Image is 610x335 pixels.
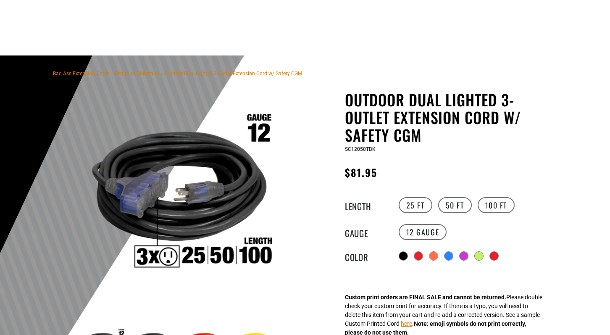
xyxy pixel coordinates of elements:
span: › [161,71,163,76]
button: here [401,319,412,328]
h1: Outdoor Dual Lighted 3-Outlet Extension Cord w/ Safety CGM [345,91,551,144]
legend: Color [345,251,387,261]
strong: Custom print orders are FINAL SALE and cannot be returned. [345,294,506,301]
legend: Length [345,200,387,211]
nav: breadcrumbs [53,68,302,78]
a: Return to Collection [115,71,159,76]
label: 25 FT [399,197,432,213]
span: › [111,71,113,76]
label: 12 Gauge [399,224,447,240]
legend: Gauge [345,227,387,237]
label: 100 FT [478,197,515,213]
span: Outdoor Dual Lighted 3-Outlet Extension Cord w/ Safety CGM [164,71,302,76]
a: Bad Ass Extension Cords [53,71,110,76]
label: 50 FT [438,197,472,213]
span: SC12050TBK [345,146,376,152]
span: $81.95 [345,165,377,180]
